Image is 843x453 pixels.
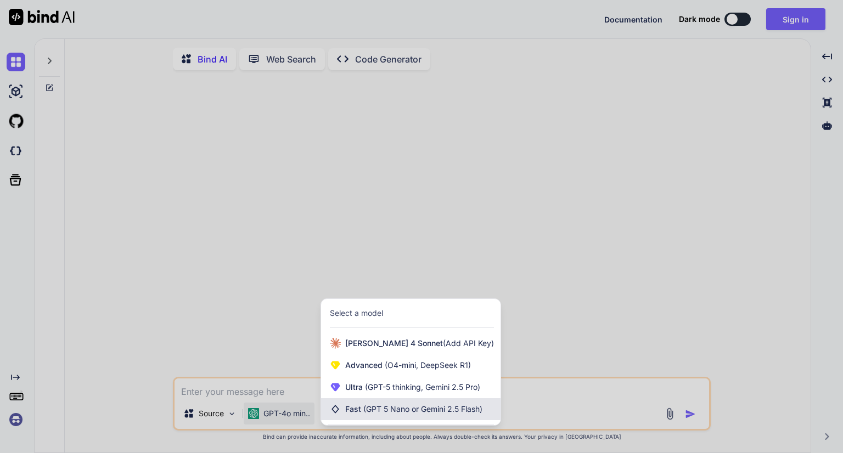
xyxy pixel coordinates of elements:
span: (O4-mini, DeepSeek R1) [383,360,471,370]
span: Advanced [345,360,471,371]
span: (GPT-5 thinking, Gemini 2.5 Pro) [363,382,480,392]
div: Select a model [330,308,383,319]
span: [PERSON_NAME] 4 Sonnet [345,338,494,349]
span: (Add API Key) [443,338,494,348]
span: (GPT 5 Nano or Gemini 2.5 Flash) [363,404,482,414]
span: Fast [345,404,482,415]
span: Ultra [345,382,480,393]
